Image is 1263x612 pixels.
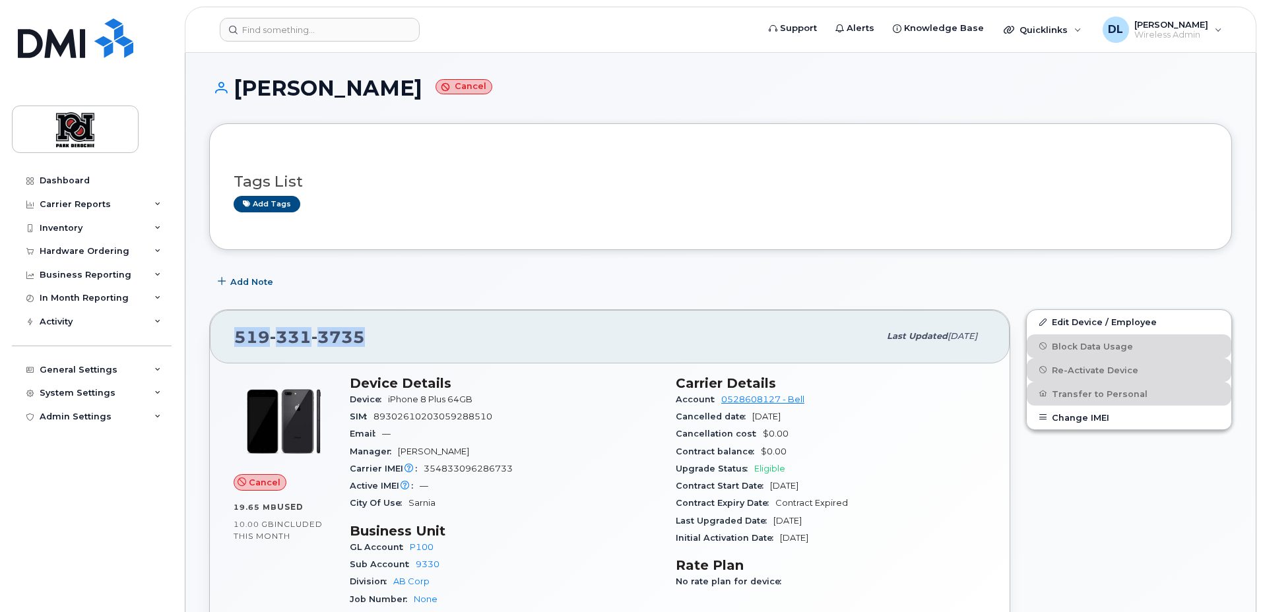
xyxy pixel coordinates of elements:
button: Transfer to Personal [1027,382,1231,406]
span: 354833096286733 [424,464,513,474]
span: 89302610203059288510 [373,412,492,421]
span: Last Upgraded Date [676,516,773,526]
a: None [414,594,437,604]
span: No rate plan for device [676,576,788,586]
span: $0.00 [761,446,787,456]
span: included this month [234,519,323,541]
span: Carrier IMEI [350,464,424,474]
h1: [PERSON_NAME] [209,76,1232,100]
span: [DATE] [770,481,798,491]
h3: Device Details [350,375,660,391]
span: Contract Expired [775,498,848,508]
span: Add Note [230,276,273,288]
span: Contract balance [676,446,761,456]
a: 0528608127 - Bell [721,394,804,404]
span: Sarnia [408,498,436,508]
span: City Of Use [350,498,408,508]
button: Re-Activate Device [1027,358,1231,382]
span: used [277,502,304,512]
a: Edit Device / Employee [1027,310,1231,334]
span: [DATE] [752,412,781,421]
span: GL Account [350,542,410,552]
span: 331 [270,327,311,347]
img: image20231002-3703462-cz8g7o.jpeg [244,382,323,461]
h3: Carrier Details [676,375,986,391]
iframe: Messenger Launcher [1206,555,1253,602]
span: [PERSON_NAME] [398,446,469,456]
span: Upgrade Status [676,464,754,474]
span: Initial Activation Date [676,533,780,543]
span: Manager [350,446,398,456]
span: 3735 [311,327,365,347]
span: Contract Start Date [676,481,770,491]
span: 519 [234,327,365,347]
span: SIM [350,412,373,421]
span: 10.00 GB [234,520,275,529]
button: Change IMEI [1027,406,1231,429]
button: Add Note [209,270,284,293]
a: P100 [410,542,434,552]
button: Block Data Usage [1027,334,1231,358]
span: Email [350,429,382,439]
span: Account [676,394,721,404]
span: Active IMEI [350,481,420,491]
span: Cancellation cost [676,429,763,439]
span: 19.65 MB [234,503,277,512]
h3: Rate Plan [676,557,986,573]
span: Job Number [350,594,414,604]
span: Last updated [887,331,948,341]
span: Cancel [249,476,280,489]
a: Add tags [234,196,300,212]
span: iPhone 8 Plus 64GB [388,394,472,404]
span: Division [350,576,393,586]
small: Cancel [436,79,492,94]
span: Sub Account [350,559,416,569]
span: Cancelled date [676,412,752,421]
span: $0.00 [763,429,789,439]
a: AB Corp [393,576,430,586]
span: [DATE] [780,533,808,543]
span: Eligible [754,464,785,474]
h3: Tags List [234,173,1208,190]
span: Re-Activate Device [1052,365,1138,375]
h3: Business Unit [350,523,660,539]
span: Contract Expiry Date [676,498,775,508]
span: — [420,481,428,491]
span: [DATE] [773,516,802,526]
a: 9330 [416,559,439,569]
span: Device [350,394,388,404]
span: — [382,429,391,439]
span: [DATE] [948,331,977,341]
